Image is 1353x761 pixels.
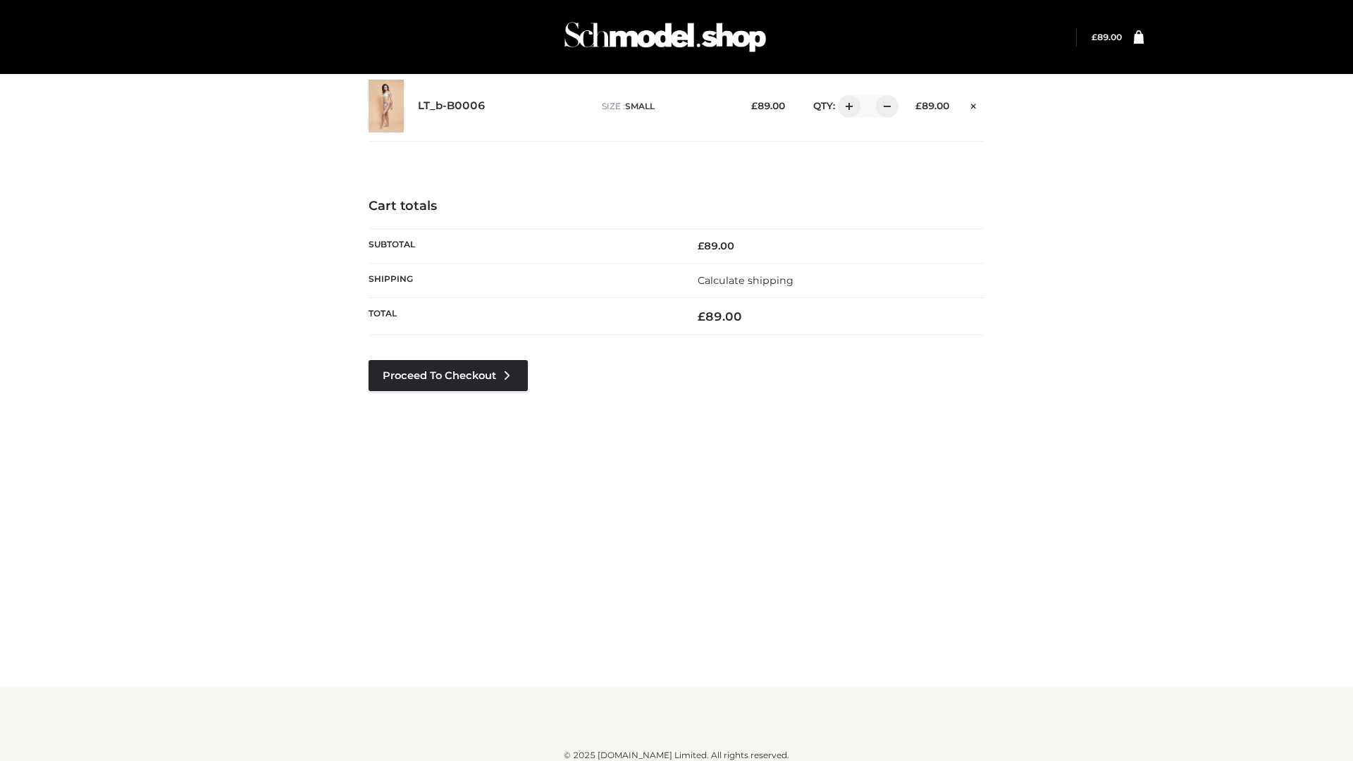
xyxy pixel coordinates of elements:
bdi: 89.00 [698,240,734,252]
bdi: 89.00 [751,100,785,111]
span: £ [1092,32,1097,42]
bdi: 89.00 [698,309,742,323]
p: size : [602,100,729,113]
a: Proceed to Checkout [369,360,528,391]
span: £ [698,240,704,252]
th: Subtotal [369,228,676,263]
a: Calculate shipping [698,274,793,287]
span: £ [915,100,922,111]
h4: Cart totals [369,199,984,214]
span: £ [751,100,758,111]
a: £89.00 [1092,32,1122,42]
div: QTY: [799,95,894,118]
th: Shipping [369,263,676,297]
span: SMALL [625,101,655,111]
img: Schmodel Admin 964 [560,9,771,65]
span: £ [698,309,705,323]
th: Total [369,298,676,335]
bdi: 89.00 [1092,32,1122,42]
a: Remove this item [963,95,984,113]
bdi: 89.00 [915,100,949,111]
a: LT_b-B0006 [418,99,486,113]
